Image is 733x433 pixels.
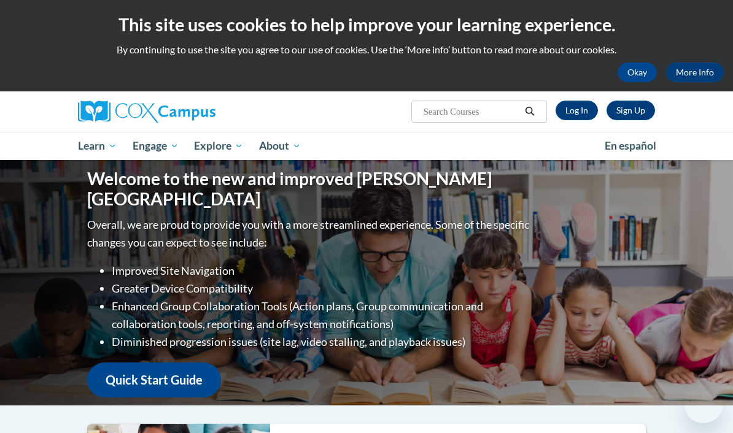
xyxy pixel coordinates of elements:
[556,101,598,120] a: Log In
[78,101,258,123] a: Cox Campus
[69,132,664,160] div: Main menu
[112,262,532,280] li: Improved Site Navigation
[112,280,532,297] li: Greater Device Compatibility
[78,139,117,153] span: Learn
[666,63,724,82] a: More Info
[112,333,532,351] li: Diminished progression issues (site lag, video stalling, and playback issues)
[251,132,309,160] a: About
[70,132,125,160] a: Learn
[133,139,179,153] span: Engage
[422,104,521,119] input: Search Courses
[87,169,532,210] h1: Welcome to the new and improved [PERSON_NAME][GEOGRAPHIC_DATA]
[618,63,657,82] button: Okay
[87,216,532,251] p: Overall, we are proud to provide you with a more streamlined experience. Some of the specific cha...
[125,132,187,160] a: Engage
[87,362,221,397] a: Quick Start Guide
[597,133,664,159] a: En español
[112,297,532,333] li: Enhanced Group Collaboration Tools (Action plans, Group communication and collaboration tools, re...
[521,104,539,119] button: Search
[259,139,301,153] span: About
[9,12,724,37] h2: This site uses cookies to help improve your learning experience.
[9,43,724,56] p: By continuing to use the site you agree to our use of cookies. Use the ‘More info’ button to read...
[607,101,655,120] a: Register
[684,384,723,423] iframe: Button to launch messaging window
[186,132,251,160] a: Explore
[605,139,656,152] span: En español
[194,139,243,153] span: Explore
[78,101,215,123] img: Cox Campus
